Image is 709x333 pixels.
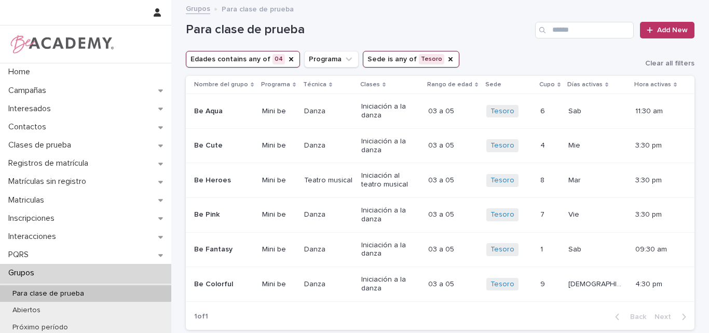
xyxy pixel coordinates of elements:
[262,107,295,116] p: Mini be
[4,195,52,205] p: Matriculas
[262,245,295,254] p: Mini be
[540,243,545,254] p: 1
[4,214,63,223] p: Inscripciones
[4,323,76,332] p: Próximo período
[4,104,59,114] p: Interesados
[568,139,582,150] p: Mie
[427,79,472,90] p: Rango de edad
[428,174,456,185] p: 03 a 05
[637,60,694,67] button: Clear all filters
[261,79,290,90] p: Programa
[490,176,514,185] a: Tesoro
[540,208,547,219] p: 7
[194,79,248,90] p: Nombre del grupo
[186,304,216,329] p: 1 of 1
[186,94,694,129] tr: Be AquaMini beDanzaIniciación a la danza03 a 0503 a 05 Tesoro 66 SabSab 11:30 am
[194,141,252,150] p: Be Cute
[361,137,419,155] p: Iniciación a la danza
[4,250,37,260] p: PQRS
[540,278,547,289] p: 9
[568,105,583,116] p: Sab
[635,141,678,150] p: 3:30 pm
[304,176,353,185] p: Teatro musical
[4,86,54,96] p: Campañas
[657,26,688,34] span: Add New
[194,107,252,116] p: Be Aqua
[624,313,646,321] span: Back
[186,163,694,198] tr: Be HeroesMini beTeatro musicalIniciación al teatro musical03 a 0503 a 05 Tesoro 88 MarMar 3:30 pm
[490,141,514,150] a: Tesoro
[304,107,353,116] p: Danza
[8,34,115,55] img: WPrjXfSUmiLcdUfaYY4Q
[635,107,678,116] p: 11:30 am
[304,141,353,150] p: Danza
[640,22,694,38] a: Add New
[568,243,583,254] p: Sab
[186,232,694,267] tr: Be FantasyMini beDanzaIniciación a la danza03 a 0503 a 05 Tesoro 11 SabSab 09:30 am
[262,176,295,185] p: Mini be
[4,122,54,132] p: Contactos
[194,210,252,219] p: Be Pink
[186,22,531,37] h1: Para clase de prueba
[568,174,583,185] p: Mar
[655,313,677,321] span: Next
[262,141,295,150] p: Mini be
[304,280,353,289] p: Danza
[485,79,501,90] p: Sede
[540,174,547,185] p: 8
[303,79,326,90] p: Técnica
[361,206,419,224] p: Iniciación a la danza
[194,245,252,254] p: Be Fantasy
[361,171,419,189] p: Iniciación al teatro musical
[490,280,514,289] a: Tesoro
[304,51,359,68] button: Programa
[186,2,210,14] a: Grupos
[360,79,380,90] p: Clases
[540,105,547,116] p: 6
[361,275,419,293] p: Iniciación a la danza
[194,280,252,289] p: Be Colorful
[428,105,456,116] p: 03 a 05
[4,232,64,242] p: Interacciones
[635,210,678,219] p: 3:30 pm
[361,102,419,120] p: Iniciación a la danza
[535,22,634,38] input: Search
[304,245,353,254] p: Danza
[650,312,694,322] button: Next
[361,241,419,259] p: Iniciación a la danza
[186,128,694,163] tr: Be CuteMini beDanzaIniciación a la danza03 a 0503 a 05 Tesoro 44 MieMie 3:30 pm
[635,176,678,185] p: 3:30 pm
[568,208,581,219] p: Vie
[186,267,694,302] tr: Be ColorfulMini beDanzaIniciación a la danza03 a 0503 a 05 Tesoro 99 [DEMOGRAPHIC_DATA][DEMOGRAPH...
[568,278,628,289] p: [DEMOGRAPHIC_DATA]
[635,245,678,254] p: 09:30 am
[540,139,547,150] p: 4
[4,158,97,168] p: Registros de matrícula
[635,280,678,289] p: 4:30 pm
[607,312,650,322] button: Back
[490,210,514,219] a: Tesoro
[262,210,295,219] p: Mini be
[194,176,252,185] p: Be Heroes
[4,268,43,278] p: Grupos
[4,67,38,77] p: Home
[634,79,671,90] p: Hora activas
[428,243,456,254] p: 03 a 05
[567,79,603,90] p: Días activas
[645,60,694,67] span: Clear all filters
[428,139,456,150] p: 03 a 05
[4,306,49,315] p: Abiertos
[363,51,459,68] button: Sede
[186,51,300,68] button: Edades
[4,140,79,150] p: Clases de prueba
[490,245,514,254] a: Tesoro
[222,3,294,14] p: Para clase de prueba
[186,197,694,232] tr: Be PinkMini beDanzaIniciación a la danza03 a 0503 a 05 Tesoro 77 VieVie 3:30 pm
[4,289,92,298] p: Para clase de prueba
[428,208,456,219] p: 03 a 05
[4,177,94,187] p: Matrículas sin registro
[428,278,456,289] p: 03 a 05
[539,79,555,90] p: Cupo
[304,210,353,219] p: Danza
